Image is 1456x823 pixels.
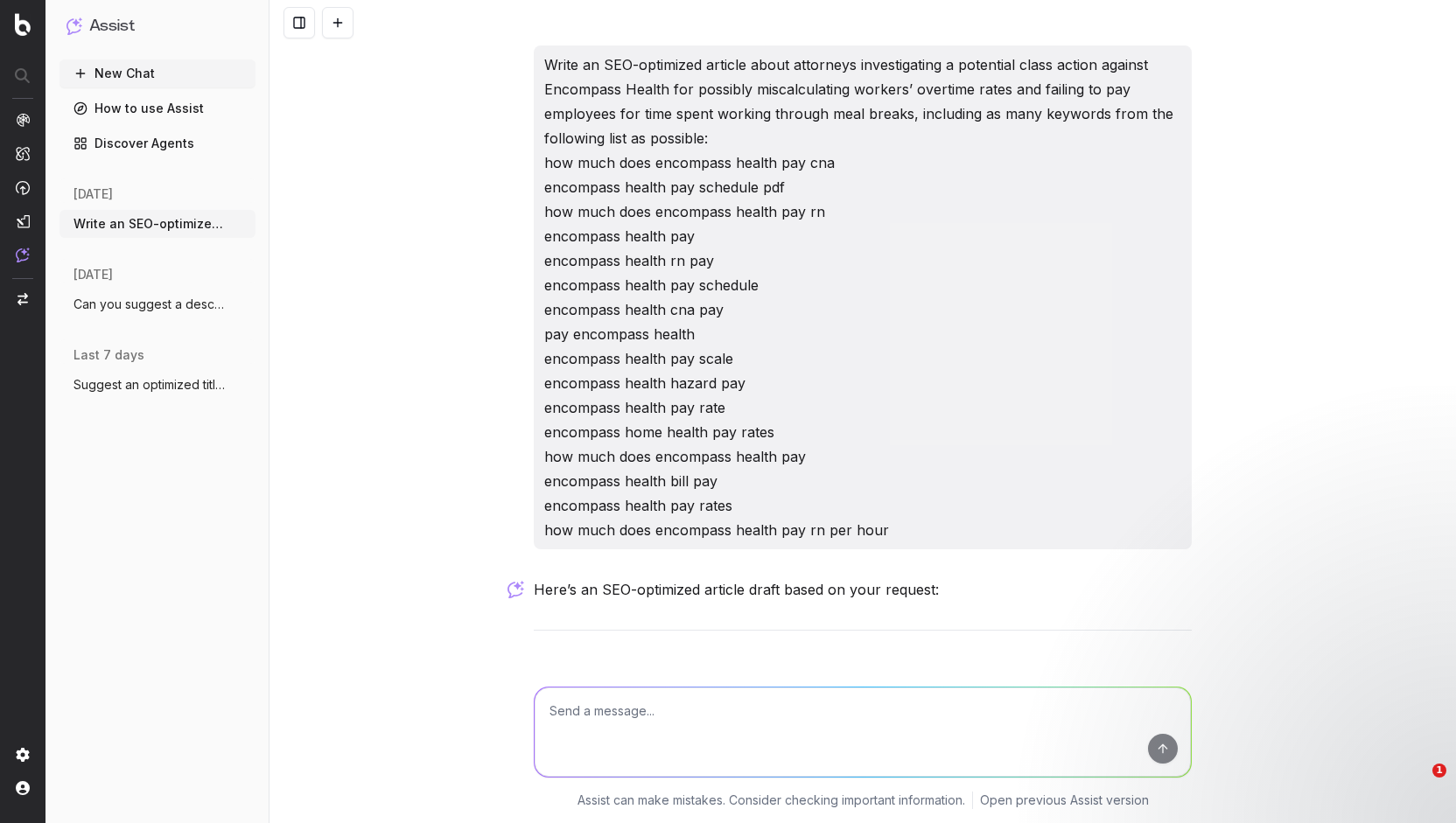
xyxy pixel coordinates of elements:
img: Assist [66,17,82,34]
span: 1 [1432,764,1446,778]
h1: Assist [89,14,135,38]
button: New Chat [59,59,255,87]
a: Open previous Assist version [980,792,1149,809]
a: How to use Assist [59,94,255,122]
img: Setting [16,748,30,762]
iframe: Intercom live chat [1396,764,1438,806]
p: Assist can make mistakes. Consider checking important information. [577,792,965,809]
img: Intelligence [16,146,30,161]
img: Analytics [16,113,30,127]
img: Activation [16,180,30,195]
span: Write an SEO-optimized article about att [73,215,227,233]
p: Here’s an SEO-optimized article draft based on your request: [534,577,1192,602]
button: Suggest an optimized title and descripti [59,371,255,399]
span: [DATE] [73,185,113,203]
p: Write an SEO-optimized article about attorneys investigating a potential class action against Enc... [544,52,1181,542]
img: My account [16,781,30,795]
img: Botify logo [15,13,31,36]
img: Assist [16,248,30,262]
span: Suggest an optimized title and descripti [73,376,227,394]
button: Can you suggest a description under 150 [59,290,255,318]
img: Botify assist logo [507,581,524,598]
span: [DATE] [73,266,113,283]
button: Assist [66,14,248,38]
a: Discover Agents [59,129,255,157]
img: Switch project [17,293,28,305]
button: Write an SEO-optimized article about att [59,210,255,238]
span: last 7 days [73,346,144,364]
img: Studio [16,214,30,228]
span: Can you suggest a description under 150 [73,296,227,313]
h3: Attorneys Investigate Potential Class Action Against Encompass Health Over Overtime and Meal Brea... [534,659,1192,715]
